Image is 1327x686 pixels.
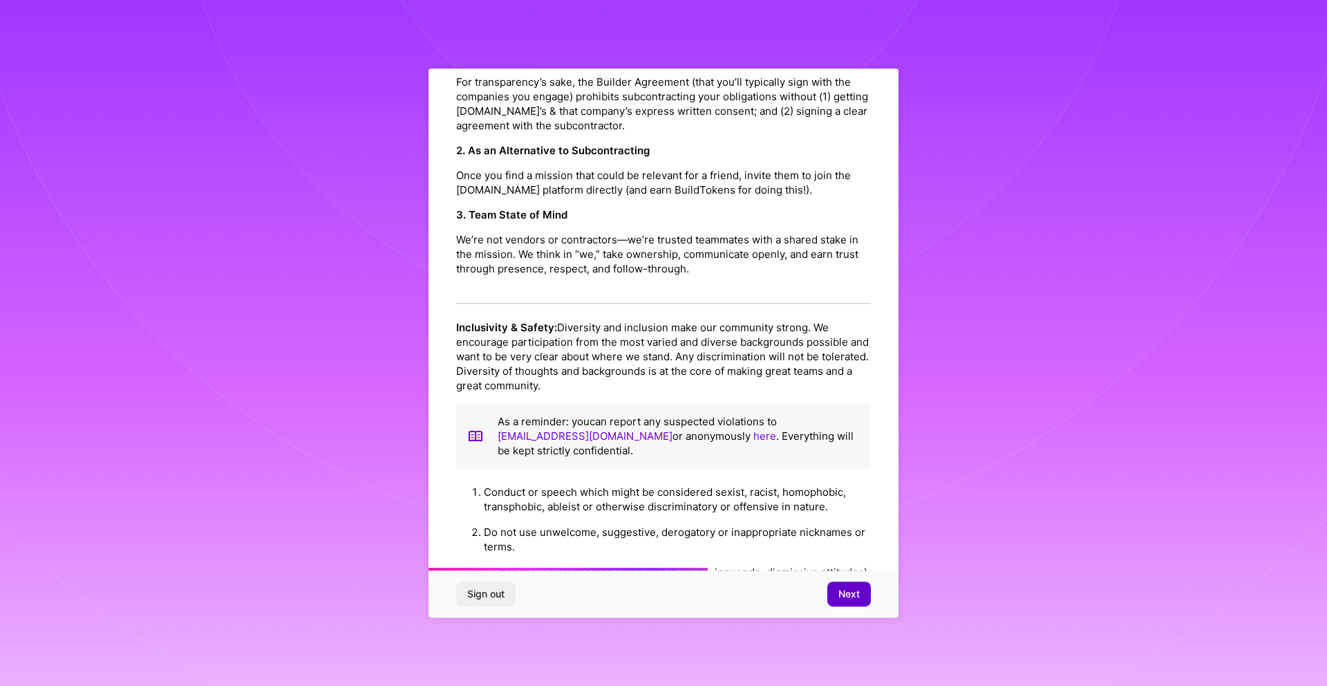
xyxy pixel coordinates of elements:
[456,168,871,197] p: Once you find a mission that could be relevant for a friend, invite them to join the [DOMAIN_NAME...
[484,519,871,559] li: Do not use unwelcome, suggestive, derogatory or inappropriate nicknames or terms.
[467,587,505,601] span: Sign out
[484,559,871,585] li: Do not show disrespect towards others (jokes, innuendo, dismissive attitudes).
[827,582,871,606] button: Next
[456,75,871,133] p: For transparency’s sake, the Builder Agreement (that you’ll typically sign with the companies you...
[456,144,650,157] strong: 2. As an Alternative to Subcontracting
[498,414,860,458] p: As a reminder: you can report any suspected violations to or anonymously . Everything will be kep...
[456,582,516,606] button: Sign out
[484,479,871,519] li: Conduct or speech which might be considered sexist, racist, homophobic, transphobic, ableist or o...
[498,429,672,443] a: [EMAIL_ADDRESS][DOMAIN_NAME]
[456,321,557,334] strong: Inclusivity & Safety:
[456,320,871,393] p: Diversity and inclusion make our community strong. We encourage participation from the most varie...
[838,587,860,601] span: Next
[467,414,484,458] img: book icon
[753,429,776,443] a: here
[456,208,567,221] strong: 3. Team State of Mind
[456,232,871,276] p: We’re not vendors or contractors—we’re trusted teammates with a shared stake in the mission. We t...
